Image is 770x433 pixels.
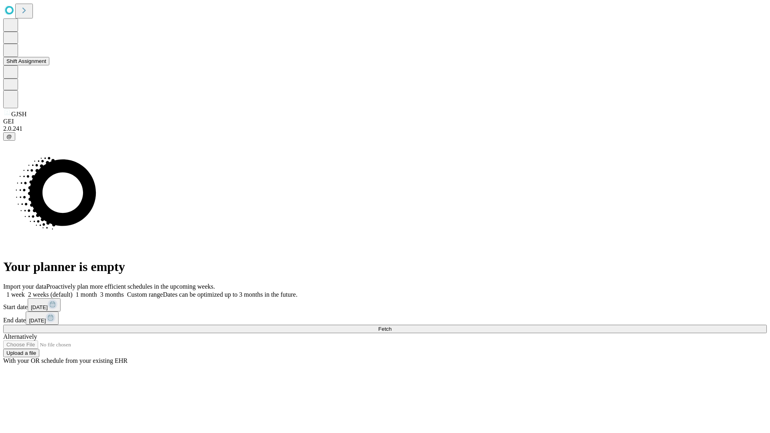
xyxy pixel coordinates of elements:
[76,291,97,298] span: 1 month
[3,132,15,141] button: @
[28,291,73,298] span: 2 weeks (default)
[3,259,767,274] h1: Your planner is empty
[6,291,25,298] span: 1 week
[378,326,391,332] span: Fetch
[31,304,48,310] span: [DATE]
[3,298,767,312] div: Start date
[6,134,12,140] span: @
[3,283,47,290] span: Import your data
[3,312,767,325] div: End date
[3,333,37,340] span: Alternatively
[3,349,39,357] button: Upload a file
[3,125,767,132] div: 2.0.241
[100,291,124,298] span: 3 months
[3,57,49,65] button: Shift Assignment
[26,312,59,325] button: [DATE]
[3,118,767,125] div: GEI
[3,325,767,333] button: Fetch
[11,111,26,117] span: GJSH
[163,291,297,298] span: Dates can be optimized up to 3 months in the future.
[127,291,163,298] span: Custom range
[3,357,128,364] span: With your OR schedule from your existing EHR
[28,298,61,312] button: [DATE]
[29,318,46,324] span: [DATE]
[47,283,215,290] span: Proactively plan more efficient schedules in the upcoming weeks.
